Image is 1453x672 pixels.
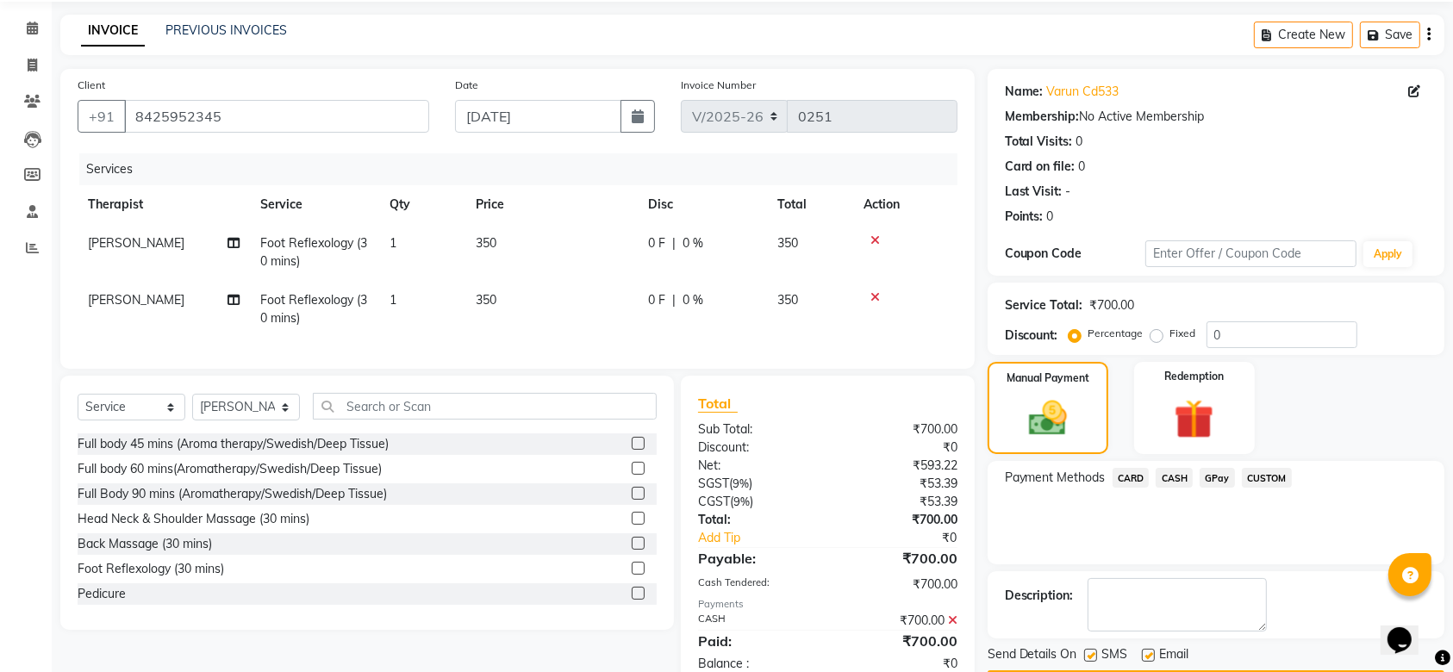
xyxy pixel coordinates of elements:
div: ₹700.00 [827,548,970,569]
div: Coupon Code [1005,245,1145,263]
div: ₹0 [851,529,970,547]
a: INVOICE [81,16,145,47]
label: Manual Payment [1007,370,1089,386]
span: 1 [390,235,396,251]
div: Full body 60 mins(Aromatherapy/Swedish/Deep Tissue) [78,460,382,478]
span: CGST [698,494,730,509]
a: Varun Cd533 [1047,83,1119,101]
th: Price [465,185,638,224]
span: 9% [733,476,749,490]
label: Invoice Number [681,78,756,93]
button: Apply [1363,241,1412,267]
div: Description: [1005,587,1074,605]
div: ₹53.39 [827,493,970,511]
div: No Active Membership [1005,108,1427,126]
div: ₹593.22 [827,457,970,475]
button: Create New [1254,22,1353,48]
span: 0 F [648,234,665,252]
input: Enter Offer / Coupon Code [1145,240,1356,267]
th: Disc [638,185,767,224]
div: - [1066,183,1071,201]
div: Payments [698,597,957,612]
span: 350 [777,292,798,308]
label: Percentage [1088,326,1144,341]
div: ( ) [685,475,827,493]
div: Back Massage (30 mins) [78,535,212,553]
span: CUSTOM [1242,468,1292,488]
span: Total [698,395,738,413]
div: Name: [1005,83,1044,101]
div: Membership: [1005,108,1080,126]
span: 350 [476,292,496,308]
button: Save [1360,22,1420,48]
span: | [672,291,676,309]
a: Add Tip [685,529,851,547]
label: Date [455,78,478,93]
div: CASH [685,612,827,630]
th: Qty [379,185,465,224]
span: Foot Reflexology (30 mins) [260,292,367,326]
th: Total [767,185,853,224]
div: Head Neck & Shoulder Massage (30 mins) [78,510,309,528]
div: ( ) [685,493,827,511]
span: [PERSON_NAME] [88,235,184,251]
th: Action [853,185,957,224]
input: Search or Scan [313,393,657,420]
div: 0 [1079,158,1086,176]
span: Foot Reflexology (30 mins) [260,235,367,269]
div: Net: [685,457,827,475]
iframe: chat widget [1381,603,1436,655]
div: Foot Reflexology (30 mins) [78,560,224,578]
span: Payment Methods [1005,469,1106,487]
input: Search by Name/Mobile/Email/Code [124,100,429,133]
span: 350 [476,235,496,251]
div: Full body 45 mins (Aroma therapy/Swedish/Deep Tissue) [78,435,389,453]
div: Discount: [685,439,827,457]
button: +91 [78,100,126,133]
div: ₹700.00 [827,576,970,594]
img: _gift.svg [1162,395,1226,444]
span: CARD [1113,468,1150,488]
span: 0 F [648,291,665,309]
span: 1 [390,292,396,308]
div: Total: [685,511,827,529]
div: Service Total: [1005,296,1083,314]
div: ₹700.00 [827,612,970,630]
a: PREVIOUS INVOICES [165,22,287,38]
span: SGST [698,476,729,491]
label: Redemption [1164,369,1224,384]
div: Full Body 90 mins (Aromatherapy/Swedish/Deep Tissue) [78,485,387,503]
div: Discount: [1005,327,1058,345]
div: ₹700.00 [827,631,970,651]
div: ₹700.00 [827,420,970,439]
span: 9% [733,495,750,508]
div: ₹53.39 [827,475,970,493]
div: Sub Total: [685,420,827,439]
th: Service [250,185,379,224]
span: Email [1160,645,1189,667]
span: SMS [1102,645,1128,667]
span: GPay [1200,468,1235,488]
span: [PERSON_NAME] [88,292,184,308]
span: | [672,234,676,252]
div: 0 [1076,133,1083,151]
div: Payable: [685,548,827,569]
span: Send Details On [988,645,1077,667]
div: 0 [1047,208,1054,226]
span: CASH [1156,468,1193,488]
div: ₹0 [827,439,970,457]
div: ₹700.00 [827,511,970,529]
div: ₹700.00 [1090,296,1135,314]
span: 0 % [683,234,703,252]
div: Last Visit: [1005,183,1063,201]
div: Card on file: [1005,158,1076,176]
span: 0 % [683,291,703,309]
div: Pedicure [78,585,126,603]
div: Paid: [685,631,827,651]
div: Cash Tendered: [685,576,827,594]
div: Services [79,153,970,185]
div: Points: [1005,208,1044,226]
div: Total Visits: [1005,133,1073,151]
label: Client [78,78,105,93]
th: Therapist [78,185,250,224]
